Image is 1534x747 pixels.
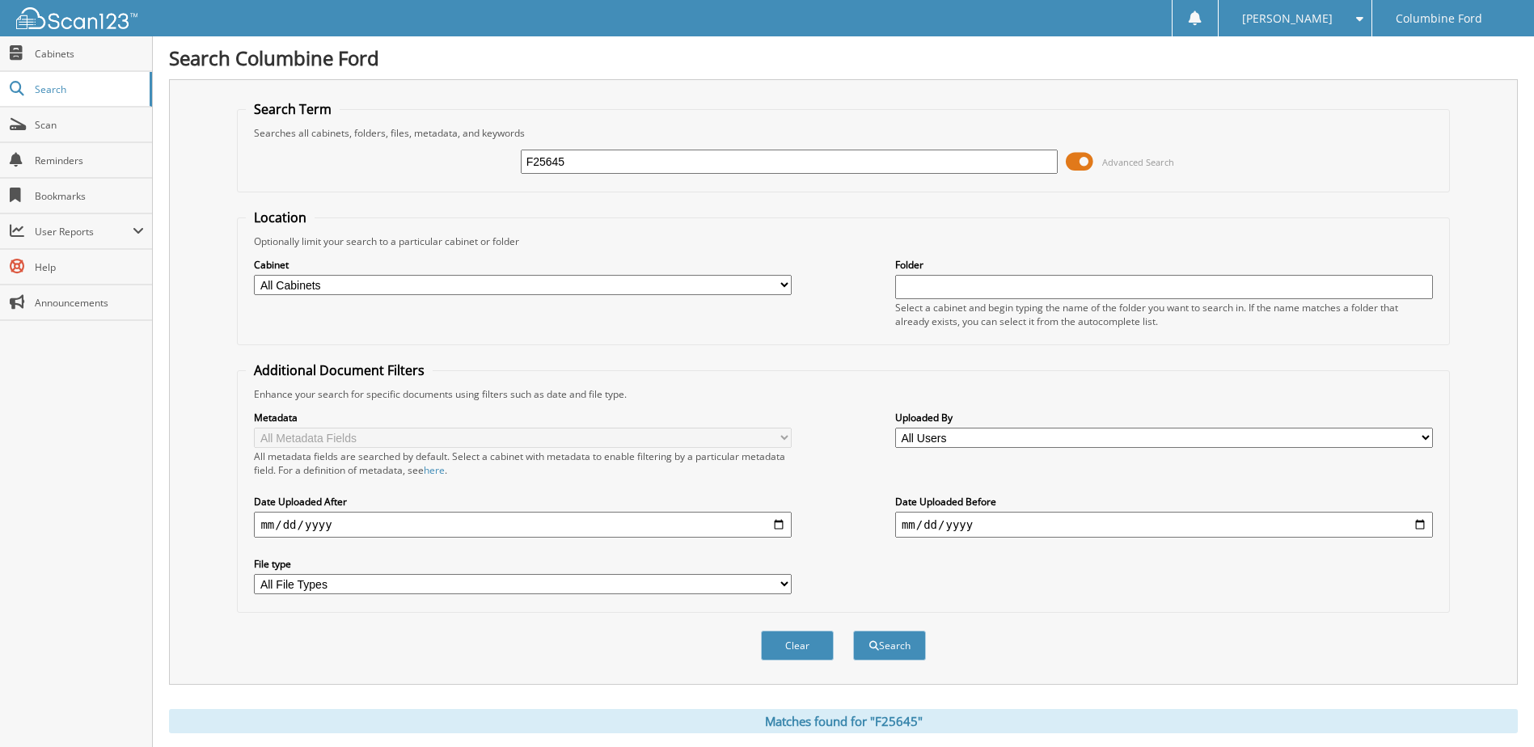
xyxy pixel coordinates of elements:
[35,189,144,203] span: Bookmarks
[246,209,315,226] legend: Location
[254,512,792,538] input: start
[254,449,792,477] div: All metadata fields are searched by default. Select a cabinet with metadata to enable filtering b...
[895,301,1433,328] div: Select a cabinet and begin typing the name of the folder you want to search in. If the name match...
[424,463,445,477] a: here
[35,118,144,132] span: Scan
[246,387,1440,401] div: Enhance your search for specific documents using filters such as date and file type.
[761,631,834,660] button: Clear
[35,82,142,96] span: Search
[853,631,926,660] button: Search
[169,44,1518,71] h1: Search Columbine Ford
[169,709,1518,733] div: Matches found for "F25645"
[35,296,144,310] span: Announcements
[35,225,133,238] span: User Reports
[246,361,433,379] legend: Additional Document Filters
[1242,14,1333,23] span: [PERSON_NAME]
[254,411,792,424] label: Metadata
[246,126,1440,140] div: Searches all cabinets, folders, files, metadata, and keywords
[35,47,144,61] span: Cabinets
[895,512,1433,538] input: end
[246,234,1440,248] div: Optionally limit your search to a particular cabinet or folder
[35,260,144,274] span: Help
[254,557,792,571] label: File type
[254,258,792,272] label: Cabinet
[895,411,1433,424] label: Uploaded By
[1102,156,1174,168] span: Advanced Search
[895,495,1433,509] label: Date Uploaded Before
[246,100,340,118] legend: Search Term
[895,258,1433,272] label: Folder
[1396,14,1482,23] span: Columbine Ford
[254,495,792,509] label: Date Uploaded After
[35,154,144,167] span: Reminders
[16,7,137,29] img: scan123-logo-white.svg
